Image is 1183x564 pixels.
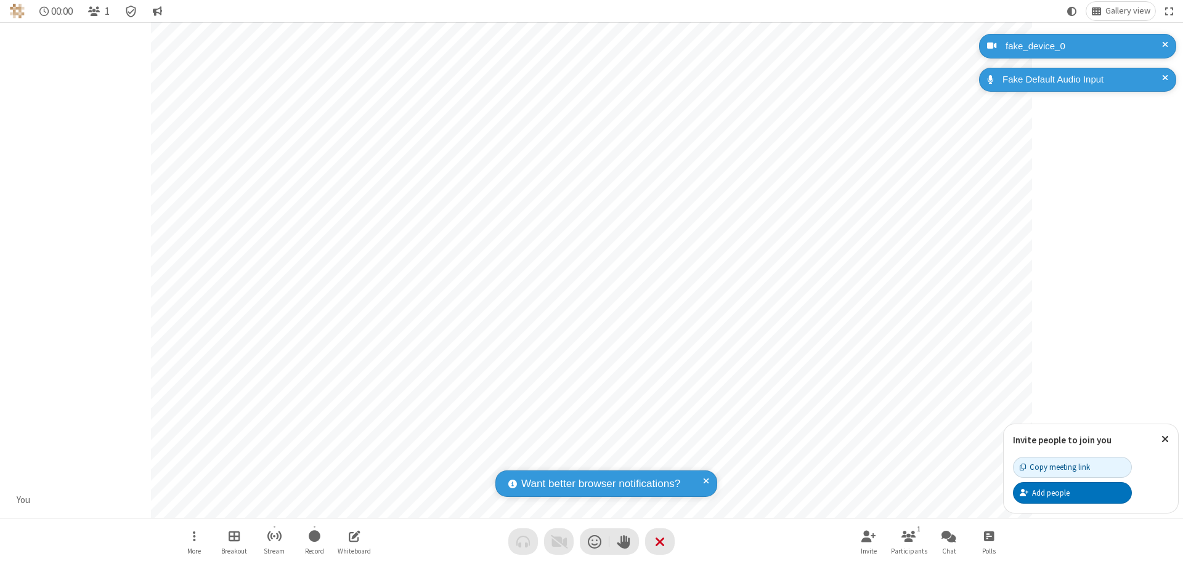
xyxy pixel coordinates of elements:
[930,524,967,559] button: Open chat
[1152,424,1178,454] button: Close popover
[51,6,73,17] span: 00:00
[508,528,538,555] button: Audio problem - check your Internet connection or call by phone
[10,4,25,18] img: QA Selenium DO NOT DELETE OR CHANGE
[890,524,927,559] button: Open participant list
[338,547,371,555] span: Whiteboard
[521,476,680,492] span: Want better browser notifications?
[1020,461,1090,473] div: Copy meeting link
[221,547,247,555] span: Breakout
[1062,2,1082,20] button: Using system theme
[1013,434,1112,446] label: Invite people to join you
[336,524,373,559] button: Open shared whiteboard
[176,524,213,559] button: Open menu
[105,6,110,17] span: 1
[1086,2,1155,20] button: Change layout
[645,528,675,555] button: End or leave meeting
[914,523,924,534] div: 1
[850,524,887,559] button: Invite participants (⌘+Shift+I)
[264,547,285,555] span: Stream
[544,528,574,555] button: Video
[296,524,333,559] button: Start recording
[83,2,115,20] button: Open participant list
[998,73,1167,87] div: Fake Default Audio Input
[609,528,639,555] button: Raise hand
[580,528,609,555] button: Send a reaction
[305,547,324,555] span: Record
[970,524,1007,559] button: Open poll
[1001,39,1167,54] div: fake_device_0
[891,547,927,555] span: Participants
[256,524,293,559] button: Start streaming
[942,547,956,555] span: Chat
[1105,6,1150,16] span: Gallery view
[861,547,877,555] span: Invite
[147,2,167,20] button: Conversation
[1160,2,1179,20] button: Fullscreen
[187,547,201,555] span: More
[982,547,996,555] span: Polls
[1013,482,1132,503] button: Add people
[12,493,35,507] div: You
[1013,457,1132,478] button: Copy meeting link
[120,2,143,20] div: Meeting details Encryption enabled
[35,2,78,20] div: Timer
[216,524,253,559] button: Manage Breakout Rooms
